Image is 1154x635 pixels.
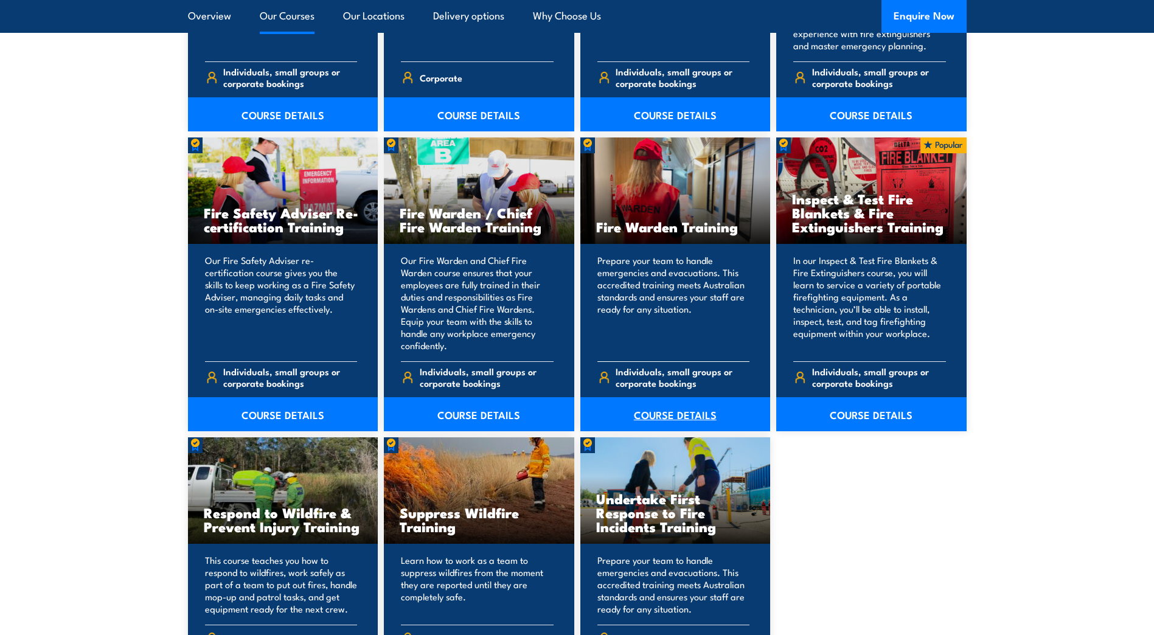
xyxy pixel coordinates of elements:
a: COURSE DETAILS [188,397,378,431]
span: Individuals, small groups or corporate bookings [223,366,357,389]
h3: Fire Safety Adviser Re-certification Training [204,206,363,234]
p: Our Fire Safety Adviser re-certification course gives you the skills to keep working as a Fire Sa... [205,254,358,352]
a: COURSE DETAILS [384,397,574,431]
a: COURSE DETAILS [384,97,574,131]
a: COURSE DETAILS [776,397,967,431]
a: COURSE DETAILS [580,97,771,131]
h3: Respond to Wildfire & Prevent Injury Training [204,505,363,533]
p: Prepare your team to handle emergencies and evacuations. This accredited training meets Australia... [597,254,750,352]
h3: Suppress Wildfire Training [400,505,558,533]
p: Learn how to work as a team to suppress wildfires from the moment they are reported until they ar... [401,554,554,615]
span: Individuals, small groups or corporate bookings [812,366,946,389]
h3: Inspect & Test Fire Blankets & Fire Extinguishers Training [792,192,951,234]
span: Individuals, small groups or corporate bookings [420,366,554,389]
a: COURSE DETAILS [776,97,967,131]
p: Our Fire Warden and Chief Fire Warden course ensures that your employees are fully trained in the... [401,254,554,352]
p: In our Inspect & Test Fire Blankets & Fire Extinguishers course, you will learn to service a vari... [793,254,946,352]
p: Prepare your team to handle emergencies and evacuations. This accredited training meets Australia... [597,554,750,615]
span: Individuals, small groups or corporate bookings [616,366,749,389]
a: COURSE DETAILS [188,97,378,131]
span: Corporate [420,68,462,87]
span: Individuals, small groups or corporate bookings [616,66,749,89]
p: This course teaches you how to respond to wildfires, work safely as part of a team to put out fir... [205,554,358,615]
a: COURSE DETAILS [580,397,771,431]
h3: Undertake First Response to Fire Incidents Training [596,491,755,533]
span: Individuals, small groups or corporate bookings [223,66,357,89]
h3: Fire Warden / Chief Fire Warden Training [400,206,558,234]
span: Individuals, small groups or corporate bookings [812,66,946,89]
h3: Fire Warden Training [596,220,755,234]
